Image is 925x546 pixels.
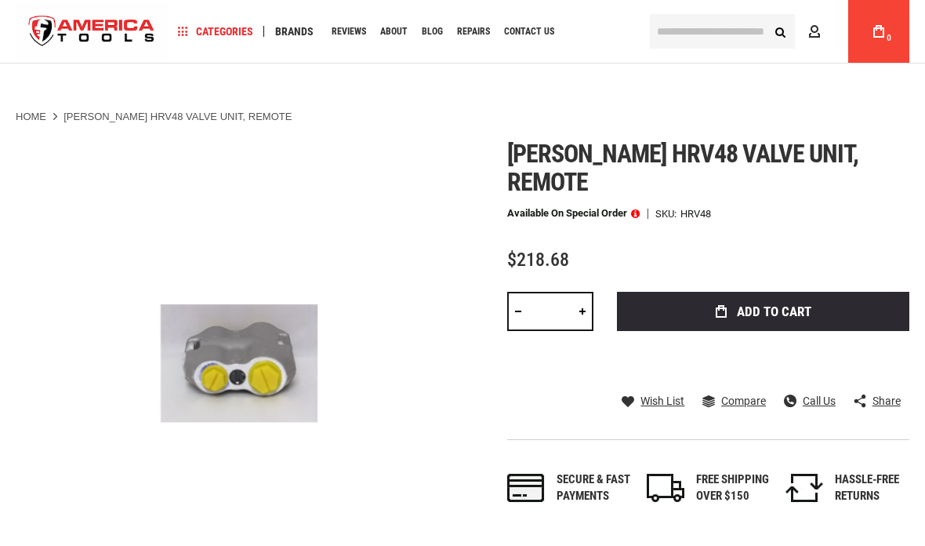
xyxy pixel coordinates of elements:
[887,34,891,42] span: 0
[497,21,561,42] a: Contact Us
[63,111,292,122] strong: [PERSON_NAME] HRV48 VALVE UNIT, REMOTE
[325,21,373,42] a: Reviews
[373,21,415,42] a: About
[275,26,314,37] span: Brands
[622,394,684,408] a: Wish List
[504,27,554,36] span: Contact Us
[507,474,545,502] img: payments
[178,26,253,37] span: Categories
[835,471,909,505] div: HASSLE-FREE RETURNS
[16,2,168,61] img: America Tools
[721,395,766,406] span: Compare
[422,27,443,36] span: Blog
[507,139,858,197] span: [PERSON_NAME] hrv48 valve unit, remote
[268,21,321,42] a: Brands
[785,474,823,502] img: returns
[803,395,836,406] span: Call Us
[507,249,569,271] span: $218.68
[457,27,490,36] span: Repairs
[450,21,497,42] a: Repairs
[380,27,408,36] span: About
[332,27,366,36] span: Reviews
[171,21,260,42] a: Categories
[765,16,795,46] button: Search
[655,209,680,219] strong: SKU
[557,471,631,505] div: Secure & fast payments
[617,292,909,331] button: Add to Cart
[415,21,450,42] a: Blog
[614,336,912,342] iframe: Secure express checkout frame
[872,395,901,406] span: Share
[640,395,684,406] span: Wish List
[680,209,711,219] div: HRV48
[507,208,640,219] p: Available on Special Order
[16,110,46,124] a: Home
[16,2,168,61] a: store logo
[702,394,766,408] a: Compare
[784,394,836,408] a: Call Us
[647,474,684,502] img: shipping
[696,471,771,505] div: FREE SHIPPING OVER $150
[737,305,811,318] span: Add to Cart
